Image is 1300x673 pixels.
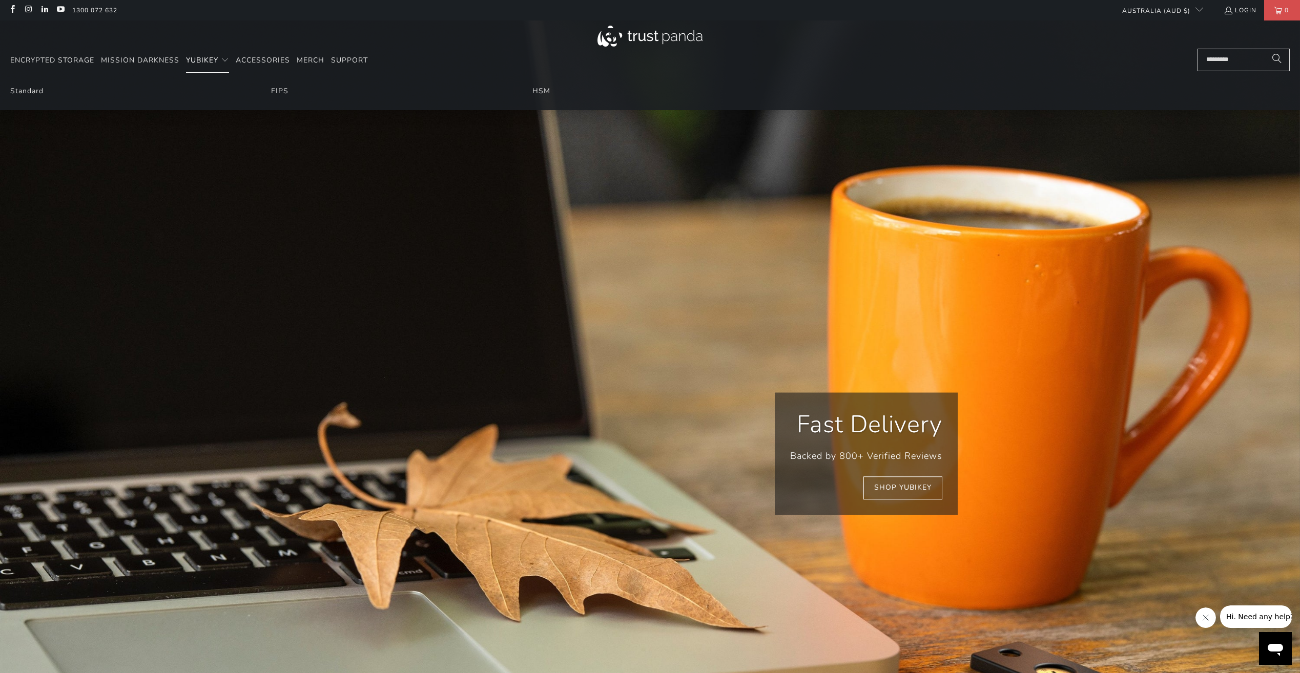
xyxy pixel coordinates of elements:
[101,55,179,65] span: Mission Darkness
[10,55,94,65] span: Encrypted Storage
[6,7,74,15] span: Hi. Need any help?
[236,55,290,65] span: Accessories
[297,49,324,73] a: Merch
[186,55,218,65] span: YubiKey
[72,5,117,16] a: 1300 072 632
[863,477,942,500] a: Shop YubiKey
[271,86,288,96] a: FIPS
[790,408,942,441] p: Fast Delivery
[101,49,179,73] a: Mission Darkness
[297,55,324,65] span: Merch
[532,86,550,96] a: HSM
[1264,49,1290,71] button: Search
[1198,49,1290,71] input: Search...
[331,49,368,73] a: Support
[790,449,942,464] p: Backed by 800+ Verified Reviews
[236,49,290,73] a: Accessories
[8,6,16,14] a: Trust Panda Australia on Facebook
[40,6,49,14] a: Trust Panda Australia on LinkedIn
[56,6,65,14] a: Trust Panda Australia on YouTube
[10,86,44,96] a: Standard
[597,26,703,47] img: Trust Panda Australia
[331,55,368,65] span: Support
[10,49,94,73] a: Encrypted Storage
[1259,632,1292,665] iframe: Button to launch messaging window
[1220,605,1292,628] iframe: Message from company
[24,6,32,14] a: Trust Panda Australia on Instagram
[1195,607,1216,628] iframe: Close message
[186,49,229,73] summary: YubiKey
[1224,5,1256,16] a: Login
[10,49,368,73] nav: Translation missing: en.navigation.header.main_nav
